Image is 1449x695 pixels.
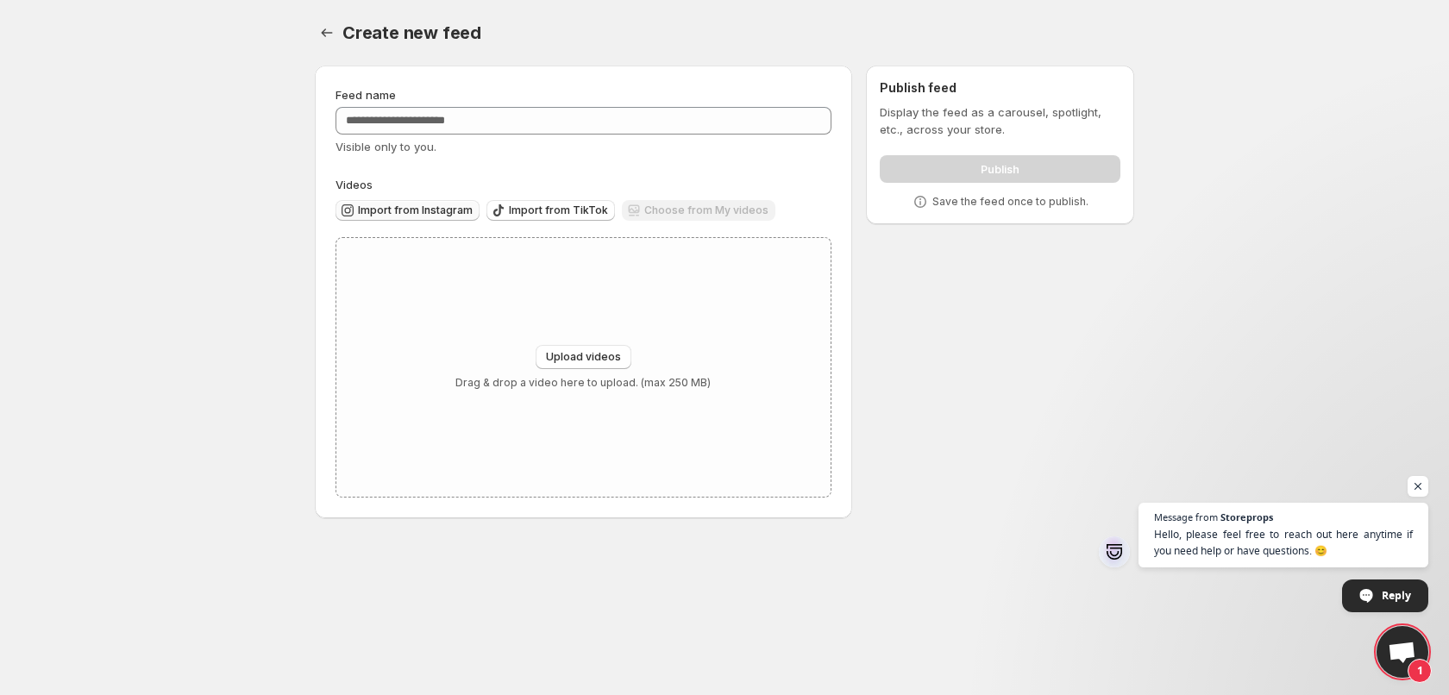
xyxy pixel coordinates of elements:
span: Message from [1154,512,1218,522]
span: Import from TikTok [509,203,608,217]
h2: Publish feed [880,79,1120,97]
span: 1 [1408,659,1432,683]
span: Feed name [336,88,396,102]
div: Open chat [1377,626,1428,678]
span: Videos [336,178,373,191]
p: Drag & drop a video here to upload. (max 250 MB) [455,376,711,390]
span: Reply [1382,580,1411,610]
p: Save the feed once to publish. [932,195,1088,209]
button: Settings [315,21,339,45]
button: Upload videos [536,345,631,369]
button: Import from TikTok [486,200,615,221]
span: Import from Instagram [358,203,473,217]
span: Storeprops [1220,512,1273,522]
span: Upload videos [546,350,621,364]
span: Create new feed [342,22,481,43]
button: Import from Instagram [336,200,480,221]
p: Display the feed as a carousel, spotlight, etc., across your store. [880,103,1120,138]
span: Hello, please feel free to reach out here anytime if you need help or have questions. 😊 [1154,526,1413,559]
span: Visible only to you. [336,140,436,153]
